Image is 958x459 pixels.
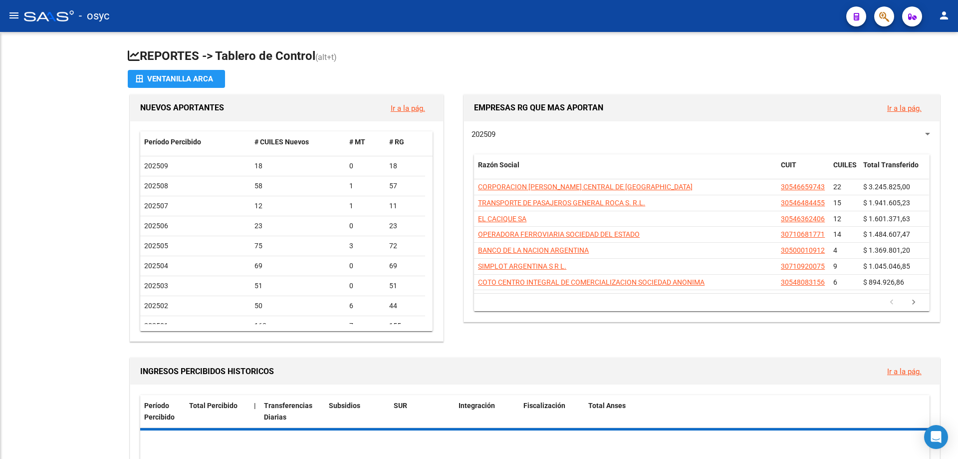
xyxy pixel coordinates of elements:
[478,278,705,286] span: COTO CENTRO INTEGRAL DE COMERCIALIZACION SOCIEDAD ANONIMA
[140,395,185,428] datatable-header-cell: Período Percibido
[781,199,825,207] span: 30546484455
[389,240,421,252] div: 72
[8,9,20,21] mat-icon: menu
[519,395,584,428] datatable-header-cell: Fiscalización
[254,260,342,272] div: 69
[829,154,859,187] datatable-header-cell: CUILES
[863,246,910,254] span: $ 1.369.801,20
[833,215,841,223] span: 12
[254,160,342,172] div: 18
[863,199,910,207] span: $ 1.941.605,23
[478,161,519,169] span: Razón Social
[389,300,421,312] div: 44
[394,402,407,410] span: SUR
[185,395,250,428] datatable-header-cell: Total Percibido
[389,280,421,292] div: 51
[385,131,425,153] datatable-header-cell: # RG
[144,322,168,330] span: 202501
[478,215,526,223] span: EL CACIQUE SA
[833,246,837,254] span: 4
[474,103,603,112] span: EMPRESAS RG QUE MAS APORTAN
[144,138,201,146] span: Período Percibido
[833,230,841,238] span: 14
[887,104,922,113] a: Ir a la pág.
[389,220,421,232] div: 23
[863,262,910,270] span: $ 1.045.046,85
[390,395,455,428] datatable-header-cell: SUR
[140,103,224,112] span: NUEVOS APORTANTES
[144,302,168,310] span: 202502
[472,130,495,139] span: 202509
[833,161,857,169] span: CUILES
[144,282,168,290] span: 202503
[478,199,645,207] span: TRANSPORTE DE PASAJEROS GENERAL ROCA S. R.L.
[863,215,910,223] span: $ 1.601.371,63
[250,131,346,153] datatable-header-cell: # CUILES Nuevos
[781,246,825,254] span: 30500010912
[781,262,825,270] span: 30710920075
[325,395,390,428] datatable-header-cell: Subsidios
[345,131,385,153] datatable-header-cell: # MT
[140,131,250,153] datatable-header-cell: Período Percibido
[128,48,942,65] h1: REPORTES -> Tablero de Control
[781,215,825,223] span: 30546362406
[254,280,342,292] div: 51
[474,154,777,187] datatable-header-cell: Razón Social
[833,278,837,286] span: 6
[254,220,342,232] div: 23
[389,200,421,212] div: 11
[924,425,948,449] div: Open Intercom Messenger
[777,154,829,187] datatable-header-cell: CUIT
[349,240,381,252] div: 3
[389,180,421,192] div: 57
[383,99,433,117] button: Ir a la pág.
[144,162,168,170] span: 202509
[863,230,910,238] span: $ 1.484.607,47
[254,300,342,312] div: 50
[140,367,274,376] span: INGRESOS PERCIBIDOS HISTORICOS
[879,99,930,117] button: Ir a la pág.
[144,262,168,270] span: 202504
[79,5,110,27] span: - osyc
[144,182,168,190] span: 202508
[254,320,342,332] div: 162
[781,230,825,238] span: 30710681771
[584,395,922,428] datatable-header-cell: Total Anses
[863,278,904,286] span: $ 894.926,86
[863,183,910,191] span: $ 3.245.825,00
[389,320,421,332] div: 155
[254,240,342,252] div: 75
[349,220,381,232] div: 0
[349,280,381,292] div: 0
[250,395,260,428] datatable-header-cell: |
[349,180,381,192] div: 1
[136,70,217,88] div: Ventanilla ARCA
[128,70,225,88] button: Ventanilla ARCA
[389,138,404,146] span: # RG
[391,104,425,113] a: Ir a la pág.
[882,297,901,308] a: go to previous page
[264,402,312,421] span: Transferencias Diarias
[523,402,565,410] span: Fiscalización
[859,154,929,187] datatable-header-cell: Total Transferido
[144,222,168,230] span: 202506
[781,183,825,191] span: 30546659743
[254,180,342,192] div: 58
[254,138,309,146] span: # CUILES Nuevos
[189,402,238,410] span: Total Percibido
[349,138,365,146] span: # MT
[144,242,168,250] span: 202505
[478,262,566,270] span: SIMPLOT ARGENTINA S R L.
[254,402,256,410] span: |
[833,262,837,270] span: 9
[588,402,626,410] span: Total Anses
[349,200,381,212] div: 1
[478,246,589,254] span: BANCO DE LA NACION ARGENTINA
[349,260,381,272] div: 0
[879,362,930,381] button: Ir a la pág.
[254,200,342,212] div: 12
[781,278,825,286] span: 30548083156
[478,230,640,238] span: OPERADORA FERROVIARIA SOCIEDAD DEL ESTADO
[863,161,919,169] span: Total Transferido
[144,202,168,210] span: 202507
